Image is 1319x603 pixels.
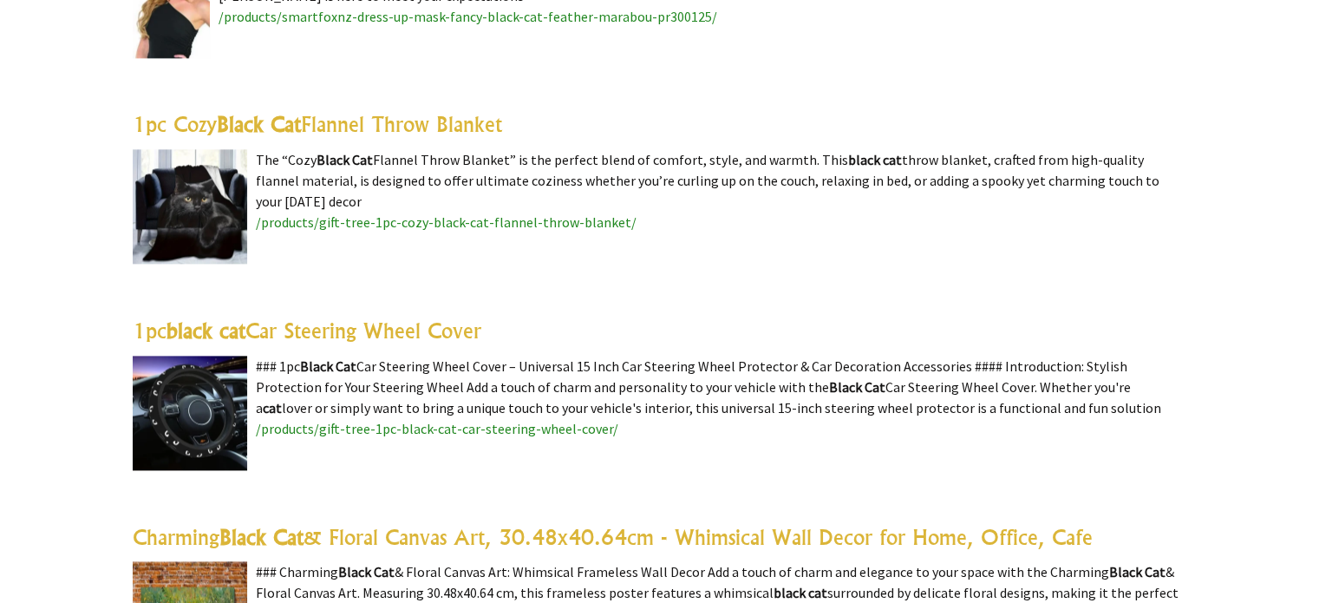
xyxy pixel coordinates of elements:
highlight: Black Cat [1109,563,1166,580]
highlight: black cat [774,584,827,601]
a: 1pc CozyBlack CatFlannel Throw Blanket [133,111,502,137]
highlight: Black Cat [217,111,301,137]
highlight: Black Cat [338,563,395,580]
a: 1pcblack catCar Steering Wheel Cover [133,318,481,344]
highlight: Black Cat [829,378,885,396]
a: /products/gift-tree-1pc-black-cat-car-steering-wheel-cover/ [256,420,618,437]
highlight: Black Cat [219,524,304,550]
highlight: Black Cat [300,357,356,375]
a: CharmingBlack Cat& Floral Canvas Art, 30.48x40.64cm - Whimsical Wall Decor for Home, Office, Cafe [133,524,1093,550]
img: 1pc Cozy Black Cat Flannel Throw Blanket [133,149,247,264]
img: 1pc black cat Car Steering Wheel Cover [133,356,247,470]
highlight: cat [263,399,282,416]
a: /products/smartfoxnz-dress-up-mask-fancy-black-cat-feather-marabou-pr300125/ [219,8,717,25]
highlight: black cat [167,318,245,344]
highlight: Black Cat [317,151,373,168]
a: /products/gift-tree-1pc-cozy-black-cat-flannel-throw-blanket/ [256,213,637,231]
highlight: black cat [848,151,902,168]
